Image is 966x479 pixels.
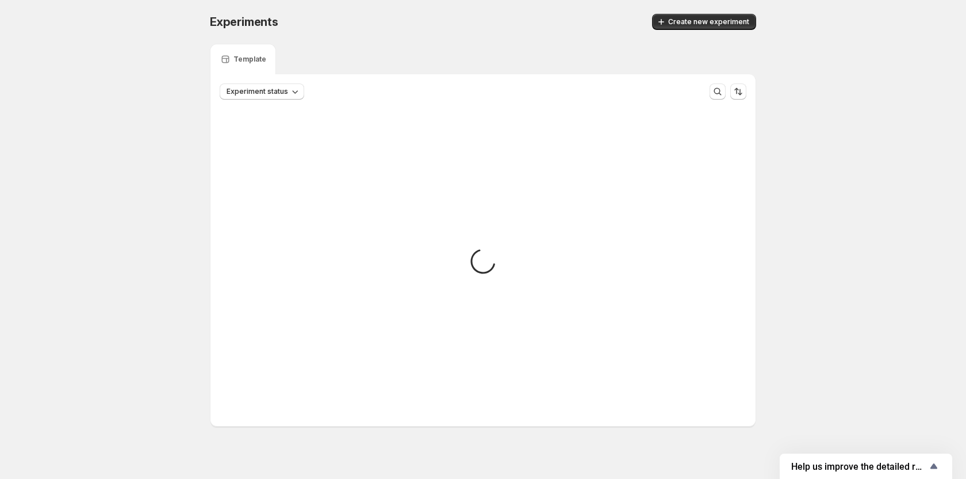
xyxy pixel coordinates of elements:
p: Template [233,55,266,64]
button: Show survey - Help us improve the detailed report for A/B campaigns [791,459,941,473]
button: Experiment status [220,83,304,100]
span: Help us improve the detailed report for A/B campaigns [791,461,927,472]
span: Create new experiment [668,17,749,26]
button: Sort the results [730,83,746,100]
span: Experiment status [227,87,288,96]
span: Experiments [210,15,278,29]
button: Create new experiment [652,14,756,30]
